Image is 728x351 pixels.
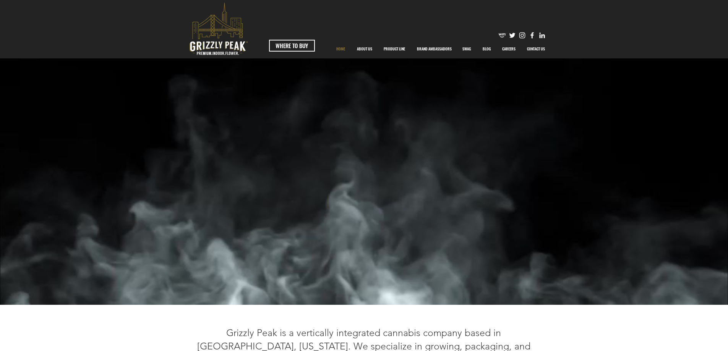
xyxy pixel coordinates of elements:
a: BLOG [477,39,496,58]
a: SWAG [457,39,477,58]
p: HOME [332,39,349,58]
a: ABOUT US [351,39,378,58]
nav: Site [331,39,551,58]
p: CONTACT US [523,39,549,58]
a: CONTACT US [521,39,551,58]
img: Instagram [518,31,526,39]
p: ABOUT US [353,39,376,58]
span: WHERE TO BUY [276,42,308,50]
div: BRAND AMBASSADORS [411,39,457,58]
img: Likedin [538,31,546,39]
a: CAREERS [496,39,521,58]
p: BRAND AMBASSADORS [413,39,456,58]
ul: Social Bar [498,31,546,39]
img: Twitter [508,31,516,39]
p: SWAG [459,39,475,58]
p: PRODUCT LINE [380,39,409,58]
a: HOME [331,39,351,58]
a: WHERE TO BUY [269,40,315,52]
p: CAREERS [498,39,519,58]
p: BLOG [479,39,495,58]
img: weedmaps [498,31,506,39]
svg: premium-indoor-flower [190,3,248,55]
img: Facebook [528,31,536,39]
a: PRODUCT LINE [378,39,411,58]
